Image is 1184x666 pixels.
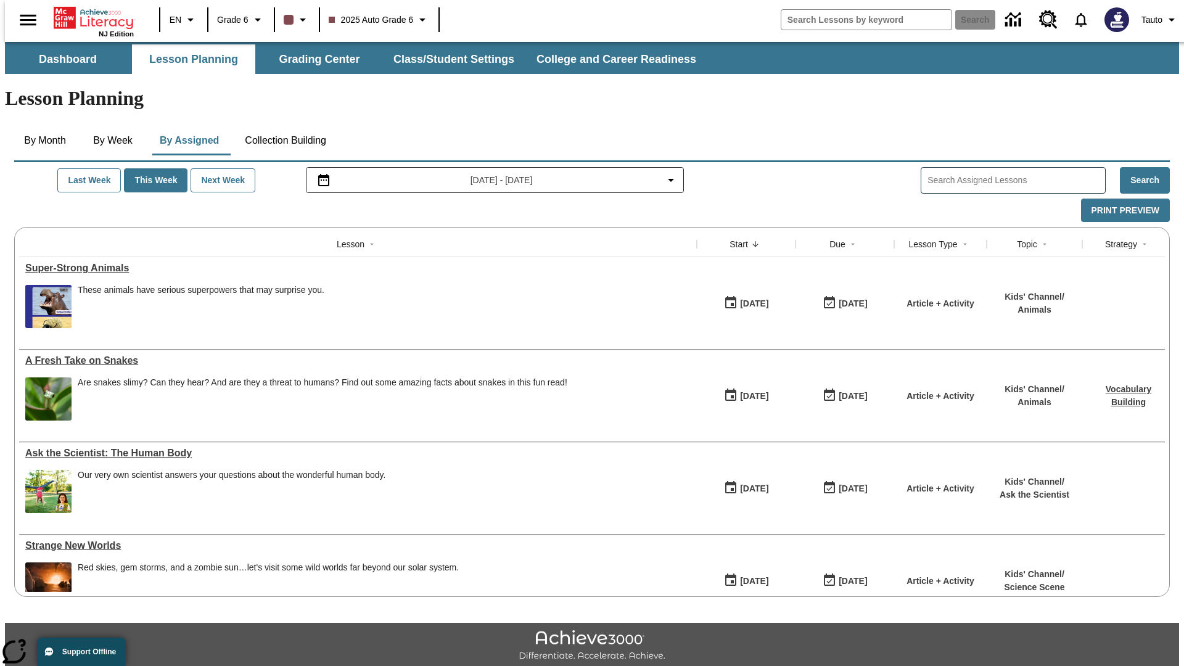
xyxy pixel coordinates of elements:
[471,174,533,187] span: [DATE] - [DATE]
[720,569,773,593] button: 08/24/25: First time the lesson was available
[54,4,134,38] div: Home
[25,263,691,274] a: Super-Strong Animals, Lessons
[1104,7,1129,32] img: Avatar
[818,569,871,593] button: 08/24/25: Last day the lesson can be accessed
[25,540,691,551] div: Strange New Worlds
[124,168,187,192] button: This Week
[720,384,773,408] button: 08/26/25: First time the lesson was available
[25,540,691,551] a: Strange New Worlds, Lessons
[1120,167,1170,194] button: Search
[78,562,459,573] div: Red skies, gem storms, and a zombie sun…let's visit some wild worlds far beyond our solar system.
[235,126,336,155] button: Collection Building
[78,285,324,295] div: These animals have serious superpowers that may surprise you.
[25,562,72,606] img: Artist's concept of what it would be like to stand on the surface of the exoplanet TRAPPIST-1
[1005,290,1064,303] p: Kids' Channel /
[1137,9,1184,31] button: Profile/Settings
[818,477,871,500] button: 08/24/25: Last day the lesson can be accessed
[5,44,707,74] div: SubNavbar
[78,377,567,421] span: Are snakes slimy? Can they hear? And are they a threat to humans? Find out some amazing facts abo...
[37,638,126,666] button: Support Offline
[1017,238,1037,250] div: Topic
[1032,3,1065,36] a: Resource Center, Will open in new tab
[25,470,72,513] img: Young girl doing a cartwheel
[839,296,867,311] div: [DATE]
[78,470,385,480] div: Our very own scientist answers your questions about the wonderful human body.
[906,297,974,310] p: Article + Activity
[664,173,678,187] svg: Collapse Date Range Filter
[78,562,459,606] div: Red skies, gem storms, and a zombie sun…let's visit some wild worlds far beyond our solar system.
[1000,488,1069,501] p: Ask the Scientist
[818,292,871,315] button: 08/27/25: Last day the lesson can be accessed
[25,448,691,459] div: Ask the Scientist: The Human Body
[6,44,129,74] button: Dashboard
[78,285,324,328] div: These animals have serious superpowers that may surprise you.
[217,14,249,27] span: Grade 6
[927,171,1105,189] input: Search Assigned Lessons
[906,482,974,495] p: Article + Activity
[1106,384,1151,407] a: Vocabulary Building
[324,9,435,31] button: Class: 2025 Auto Grade 6, Select your class
[720,477,773,500] button: 08/24/25: First time the lesson was available
[25,285,72,328] img: A hippopotamus in the water, a crocodile on sand, a dung beetle pushing a dung ball, and a bald e...
[311,173,679,187] button: Select the date range menu item
[748,237,763,252] button: Sort
[25,355,691,366] div: A Fresh Take on Snakes
[781,10,952,30] input: search field
[1137,237,1152,252] button: Sort
[54,6,134,30] a: Home
[170,14,181,27] span: EN
[839,388,867,404] div: [DATE]
[150,126,229,155] button: By Assigned
[1141,14,1162,27] span: Tauto
[1081,199,1170,223] button: Print Preview
[25,377,72,421] img: A close-up of a small green snake with big black eyes raising its head over the leaves of a plant.
[740,388,768,404] div: [DATE]
[1097,4,1137,36] button: Select a new avatar
[839,573,867,589] div: [DATE]
[906,390,974,403] p: Article + Activity
[908,238,957,250] div: Lesson Type
[99,30,134,38] span: NJ Edition
[740,296,768,311] div: [DATE]
[845,237,860,252] button: Sort
[78,470,385,513] div: Our very own scientist answers your questions about the wonderful human body.
[57,168,121,192] button: Last Week
[1037,237,1052,252] button: Sort
[720,292,773,315] button: 08/27/25: First time the lesson was available
[10,2,46,38] button: Open side menu
[958,237,972,252] button: Sort
[839,481,867,496] div: [DATE]
[78,377,567,388] div: Are snakes slimy? Can they hear? And are they a threat to humans? Find out some amazing facts abo...
[191,168,255,192] button: Next Week
[25,355,691,366] a: A Fresh Take on Snakes, Lessons
[906,575,974,588] p: Article + Activity
[5,42,1179,74] div: SubNavbar
[998,3,1032,37] a: Data Center
[1005,383,1064,396] p: Kids' Channel /
[740,481,768,496] div: [DATE]
[1065,4,1097,36] a: Notifications
[25,263,691,274] div: Super-Strong Animals
[527,44,706,74] button: College and Career Readiness
[279,9,315,31] button: Class color is dark brown. Change class color
[1004,568,1064,581] p: Kids' Channel /
[1005,303,1064,316] p: Animals
[364,237,379,252] button: Sort
[132,44,255,74] button: Lesson Planning
[384,44,524,74] button: Class/Student Settings
[829,238,845,250] div: Due
[1005,396,1064,409] p: Animals
[337,238,364,250] div: Lesson
[730,238,748,250] div: Start
[1105,238,1137,250] div: Strategy
[519,630,665,662] img: Achieve3000 Differentiate Accelerate Achieve
[1000,475,1069,488] p: Kids' Channel /
[82,126,144,155] button: By Week
[25,448,691,459] a: Ask the Scientist: The Human Body, Lessons
[212,9,270,31] button: Grade: Grade 6, Select a grade
[740,573,768,589] div: [DATE]
[818,384,871,408] button: 08/26/25: Last day the lesson can be accessed
[5,87,1179,110] h1: Lesson Planning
